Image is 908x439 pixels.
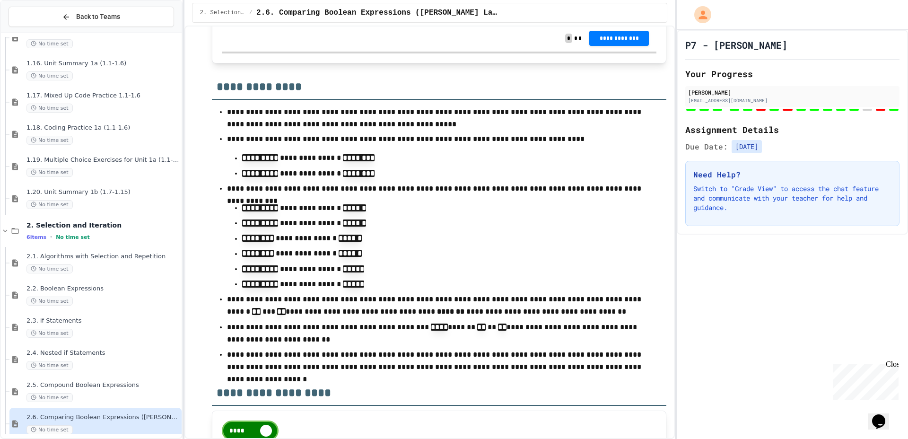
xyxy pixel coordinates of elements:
[26,264,73,273] span: No time set
[26,156,180,164] span: 1.19. Multiple Choice Exercises for Unit 1a (1.1-1.6)
[26,234,46,240] span: 6 items
[688,88,897,97] div: [PERSON_NAME]
[693,169,891,180] h3: Need Help?
[26,393,73,402] span: No time set
[26,297,73,306] span: No time set
[693,184,891,212] p: Switch to "Grade View" to access the chat feature and communicate with your teacher for help and ...
[26,60,180,68] span: 1.16. Unit Summary 1a (1.1-1.6)
[685,38,787,52] h1: P7 - [PERSON_NAME]
[9,7,174,27] button: Back to Teams
[732,140,762,153] span: [DATE]
[26,253,180,261] span: 2.1. Algorithms with Selection and Repetition
[56,234,90,240] span: No time set
[76,12,120,22] span: Back to Teams
[26,92,180,100] span: 1.17. Mixed Up Code Practice 1.1-1.6
[688,97,897,104] div: [EMAIL_ADDRESS][DOMAIN_NAME]
[26,413,180,421] span: 2.6. Comparing Boolean Expressions ([PERSON_NAME] Laws)
[685,67,899,80] h2: Your Progress
[26,381,180,389] span: 2.5. Compound Boolean Expressions
[685,123,899,136] h2: Assignment Details
[685,141,728,152] span: Due Date:
[26,361,73,370] span: No time set
[868,401,899,430] iframe: chat widget
[26,329,73,338] span: No time set
[26,71,73,80] span: No time set
[50,233,52,241] span: •
[26,39,73,48] span: No time set
[26,200,73,209] span: No time set
[684,4,714,26] div: My Account
[26,104,73,113] span: No time set
[256,7,498,18] span: 2.6. Comparing Boolean Expressions (De Morgan’s Laws)
[26,425,73,434] span: No time set
[249,9,253,17] span: /
[26,285,180,293] span: 2.2. Boolean Expressions
[200,9,245,17] span: 2. Selection and Iteration
[829,360,899,400] iframe: chat widget
[26,317,180,325] span: 2.3. if Statements
[26,188,180,196] span: 1.20. Unit Summary 1b (1.7-1.15)
[26,168,73,177] span: No time set
[26,136,73,145] span: No time set
[26,124,180,132] span: 1.18. Coding Practice 1a (1.1-1.6)
[4,4,65,60] div: Chat with us now!Close
[26,349,180,357] span: 2.4. Nested if Statements
[26,221,180,229] span: 2. Selection and Iteration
